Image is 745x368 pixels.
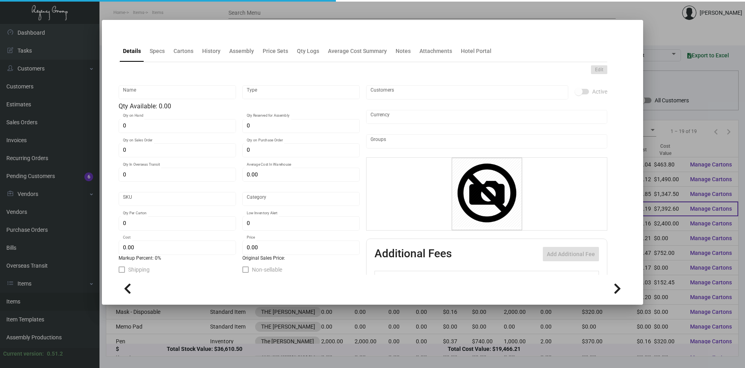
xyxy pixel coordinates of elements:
[202,47,220,55] div: History
[174,47,193,55] div: Cartons
[419,47,452,55] div: Attachments
[371,138,603,145] input: Add new..
[547,251,595,257] span: Add Additional Fee
[328,47,387,55] div: Average Cost Summary
[252,265,282,274] span: Non-sellable
[371,89,564,96] input: Add new..
[543,247,599,261] button: Add Additional Fee
[461,47,491,55] div: Hotel Portal
[374,247,452,261] h2: Additional Fees
[150,47,165,55] div: Specs
[399,271,488,285] th: Type
[554,271,589,285] th: Price type
[488,271,521,285] th: Cost
[119,102,360,111] div: Qty Available: 0.00
[595,67,603,73] span: Edit
[229,47,254,55] div: Assembly
[591,65,607,74] button: Edit
[123,47,141,55] div: Details
[375,271,399,285] th: Active
[47,350,63,358] div: 0.51.2
[3,350,44,358] div: Current version:
[521,271,554,285] th: Price
[592,87,607,96] span: Active
[297,47,319,55] div: Qty Logs
[396,47,411,55] div: Notes
[128,265,150,274] span: Shipping
[263,47,288,55] div: Price Sets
